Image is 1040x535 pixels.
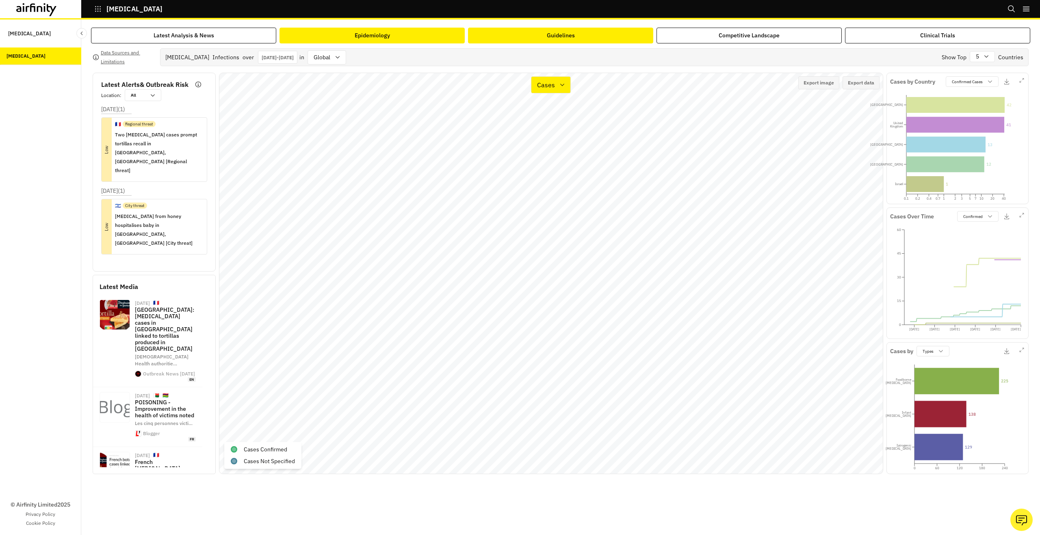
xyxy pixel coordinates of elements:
tspan: [GEOGRAPHIC_DATA] [870,162,903,166]
div: Epidemiology [355,31,390,40]
p: [MEDICAL_DATA] from honey hospitalises baby in [GEOGRAPHIC_DATA], [GEOGRAPHIC_DATA] [City threat] [115,212,200,248]
canvas: Map [219,73,883,474]
p: [MEDICAL_DATA] [8,26,51,41]
p: Two [MEDICAL_DATA] cases prompt tortillas recall in [GEOGRAPHIC_DATA], [GEOGRAPHIC_DATA] [Regiona... [115,130,200,175]
tspan: 0 [899,323,901,327]
div: [DATE] [135,301,150,306]
div: [DATE] [135,453,150,458]
div: Blogger [143,431,160,436]
p: Location : [101,92,121,99]
tspan: [MEDICAL_DATA] [886,447,911,451]
button: Search [1007,2,1016,16]
p: Cases Not Specified [244,457,295,466]
tspan: 0.2 [915,196,920,201]
a: [DATE]🇫🇷French [MEDICAL_DATA] cases linked to Spanish product [93,447,202,520]
tspan: United [893,121,903,125]
tspan: [DATE] [990,327,1001,331]
p: over [243,53,254,62]
img: favicon.ico [135,431,141,436]
tspan: 42 [1007,102,1012,108]
tspan: 240 [1002,466,1008,470]
tspan: 0.1 [904,196,909,201]
div: Outbreak News [DATE] [143,371,195,376]
p: Low [79,222,134,232]
div: Latest Analysis & News [154,31,214,40]
p: 🇫🇷 [153,452,159,459]
p: City threat [125,203,145,209]
div: [MEDICAL_DATA] [6,52,45,60]
tspan: Israel [895,182,903,186]
p: 5 [976,52,979,61]
tspan: Foodborne [896,378,912,382]
tspan: 1 [946,181,948,187]
div: [MEDICAL_DATA] [165,53,209,62]
img: https%3A%2F%2Fsubstack-post-media.s3.amazonaws.com%2Fpublic%2Fimages%2F37c14a42-f118-4411-b204-2d... [135,371,141,377]
tspan: [MEDICAL_DATA] [886,414,911,418]
tspan: 41 [1006,122,1011,127]
p: Show Top [942,53,966,62]
p: French [MEDICAL_DATA] cases linked to Spanish product [135,459,196,485]
tspan: 2 [954,196,956,201]
p: Cases [537,80,555,90]
p: 🇫🇷 [153,300,159,306]
p: in [299,53,304,62]
tspan: Kingdom [890,124,903,128]
p: Infections [212,53,239,62]
tspan: 0.4 [927,196,932,201]
p: POISONING - Improvement in the health of victims noted [135,399,196,419]
tspan: 60 [935,466,939,470]
tspan: 10 [979,196,984,201]
tspan: [GEOGRAPHIC_DATA] [870,103,903,107]
span: Les cinq personnes victi … [135,420,193,426]
span: en [188,377,196,382]
a: Privacy Policy [26,511,55,518]
tspan: [DATE] [929,327,940,331]
tspan: 13 [988,142,992,147]
tspan: [MEDICAL_DATA] [886,381,911,385]
div: Guidelines [547,31,575,40]
button: Ask our analysts [1010,509,1033,531]
p: [DATE] - [DATE] [262,54,294,60]
div: Clinical Trials [920,31,955,40]
button: Interact with the calendar and add the check-in date for your trip. [258,51,297,64]
button: Close Sidebar [76,28,87,39]
tspan: [DATE] [950,327,960,331]
p: Confirmed Cases [952,79,983,85]
span: [DEMOGRAPHIC_DATA] Health authoritie … [135,354,188,367]
tspan: 20 [990,196,994,201]
img: 6e13cfca1ffbc4df8c77060f69bb5bd433e1d8e0.png [100,452,130,482]
p: Regional threat [125,121,153,127]
tspan: 40 [1002,196,1006,201]
p: Confirmed [963,214,983,220]
tspan: 30 [897,275,901,279]
tspan: 5 [969,196,971,201]
div: [DATE] [135,393,150,398]
tspan: [DATE] [970,327,980,331]
tspan: 138 [968,412,976,417]
p: [DATE] ( 1 ) [101,187,125,195]
img: https%3A%2F%2Fsubstack-post-media.s3.amazonaws.com%2Fpublic%2Fimages%2Fd15f32d8-26d6-4559-af44-ef... [100,300,130,330]
tspan: 15 [897,299,901,303]
tspan: 12 [986,162,991,167]
p: Cases Over Time [890,212,934,221]
tspan: 45 [897,252,901,256]
p: 🇫🇷 [115,121,121,128]
tspan: 0.7 [936,196,940,201]
tspan: 129 [965,444,972,450]
tspan: Infant [902,410,911,414]
p: 🇮🇱 [115,202,121,209]
tspan: 7 [975,196,977,201]
p: Cases by Country [890,78,935,86]
tspan: 1 [943,196,945,201]
button: [MEDICAL_DATA] [94,2,162,16]
span: fr [188,437,196,442]
tspan: 60 [897,228,901,232]
p: Latest Alerts & Outbreak Risk [101,80,188,89]
tspan: 180 [979,466,985,470]
button: Export data [843,76,880,89]
p: [MEDICAL_DATA] [106,5,162,13]
a: [DATE]🇲🇬🇲🇺POISONING - Improvement in the health of victims notedLes cinq personnes victi…Bloggerfr [93,387,202,447]
p: Latest Media [100,282,209,291]
tspan: [GEOGRAPHIC_DATA] [870,142,903,147]
tspan: 3 [961,196,963,201]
